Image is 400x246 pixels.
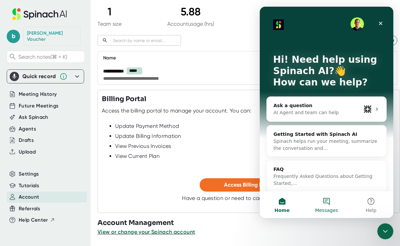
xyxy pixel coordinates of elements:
[19,113,48,121] button: Ask Spinach
[97,5,122,18] div: 1
[19,170,39,178] button: Settings
[115,123,396,130] div: Update Payment Method
[27,30,77,42] div: Beth Vaucher
[260,5,298,18] div: 5.82
[167,21,214,27] div: Account usage (hrs)
[115,153,396,160] div: View Current Plan
[19,148,36,156] button: Upload
[200,178,298,192] button: Access Billing Portal
[97,229,195,235] span: View or change your Spinach account
[182,195,315,202] div: Have a question or need to cancel? Contact us
[102,94,146,104] h3: Billing Portal
[224,182,274,188] span: Access Billing Portal
[377,223,393,239] iframe: Intercom live chat
[97,228,195,236] button: View or change your Spinach account
[167,5,214,18] div: 5.88
[19,216,48,224] span: Help Center
[97,21,122,27] div: Team size
[103,54,354,62] div: Name
[19,205,40,213] button: Referrals
[19,137,34,144] button: Drafts
[19,193,39,201] button: Account
[110,37,181,44] input: Search by name or email...
[115,143,396,150] div: View Previous Invoices
[19,90,57,98] button: Meeting History
[22,73,56,80] div: Quick record
[18,54,67,60] span: Search notes (⌘ + K)
[7,30,20,43] span: b
[260,7,393,218] iframe: Intercom live chat
[10,70,81,83] div: Quick record
[102,107,251,114] div: Access the billing portal to manage your account. You can:
[19,216,55,224] button: Help Center
[19,182,39,190] button: Tutorials
[19,125,36,133] button: Agents
[19,102,58,110] button: Future Meetings
[97,218,400,228] h3: Account Management
[115,133,396,140] div: Update Billing Information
